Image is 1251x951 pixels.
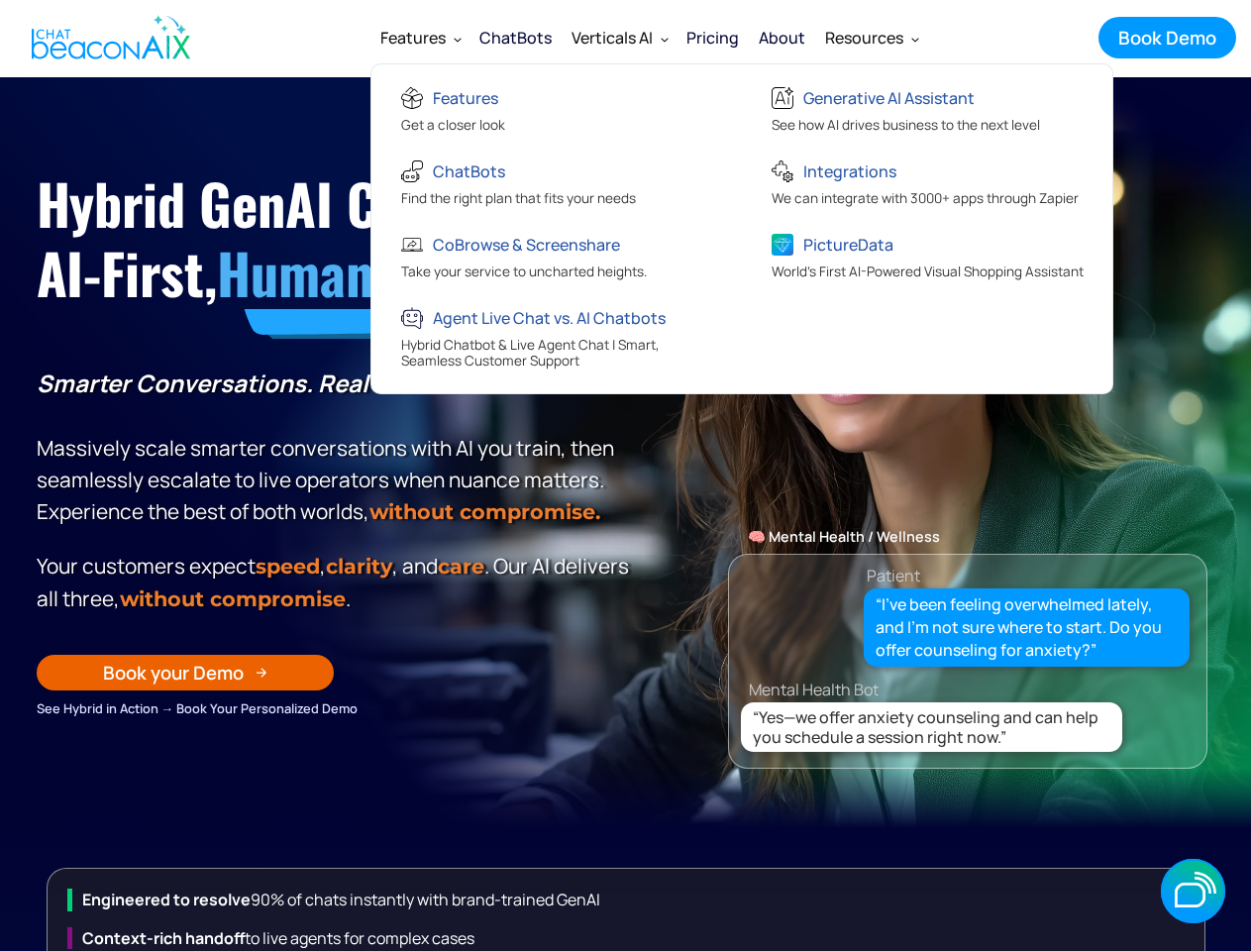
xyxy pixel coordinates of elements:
[562,14,677,61] div: Verticals AI
[381,73,732,147] a: FeaturesGet a closer look
[433,157,505,184] div: ChatBots
[433,230,620,258] div: CoBrowse & Screenshare
[120,586,346,611] span: without compromise
[753,707,1118,747] div: “Yes—we offer anxiety counseling and can help you schedule a session right now.”
[103,660,244,686] div: Book your Demo
[752,220,1102,293] a: PictureDataWorld's First AI-Powered Visual Shopping Assistant
[752,73,1102,147] a: Generative AI AssistantSee how AI drives business to the next level
[401,189,636,210] div: Find the right plan that fits your needs
[772,189,1079,210] div: We can integrate with 3000+ apps through Zapier
[438,554,484,579] span: care
[380,24,446,52] div: Features
[825,24,903,52] div: Resources
[749,676,1226,703] div: Mental Health Bot
[454,35,462,43] img: Dropdown
[326,554,392,579] span: clarity
[37,368,636,528] p: Massively scale smarter conversations with AI you train, then seamlessly escalate to live operato...
[803,230,893,258] div: PictureData
[15,3,201,72] a: home
[37,697,636,719] div: See Hybrid in Action → Book Your Personalized Demo
[370,14,469,61] div: Features
[433,83,498,111] div: Features
[479,24,552,52] div: ChatBots
[686,24,739,52] div: Pricing
[759,24,805,52] div: About
[381,220,732,293] a: CoBrowse & ScreenshareTake your service to uncharted heights.
[381,293,732,382] a: Agent Live Chat vs. AI ChatbotsHybrid Chatbot & Live Agent Chat | Smart, Seamless Customer Support
[67,889,1195,910] div: 90% of chats instantly with brand-trained GenAI
[37,168,636,308] h1: Hybrid GenAI Chat, AI-First,
[469,12,562,63] a: ChatBots
[401,116,505,137] div: Get a closer look
[803,157,896,184] div: Integrations
[401,336,717,372] div: Hybrid Chatbot & Live Agent Chat | Smart, Seamless Customer Support
[37,550,636,615] p: Your customers expect , , and . Our Al delivers all three, .
[1098,17,1236,58] a: Book Demo
[82,889,251,910] strong: Engineered to resolve
[911,35,919,43] img: Dropdown
[256,667,267,679] img: Arrow
[256,554,320,579] strong: speed
[803,83,975,111] div: Generative AI Assistant
[876,593,1179,663] div: “I’ve been feeling overwhelmed lately, and I’m not sure where to start. Do you offer counseling f...
[867,562,920,589] div: Patient
[677,12,749,63] a: Pricing
[815,14,927,61] div: Resources
[369,499,600,524] strong: without compromise.
[37,655,334,690] a: Book your Demo
[772,116,1040,137] div: See how AI drives business to the next level
[729,523,1206,551] div: 🧠 Mental Health / Wellness
[772,262,1084,279] span: World's First AI-Powered Visual Shopping Assistant
[572,24,653,52] div: Verticals AI
[37,367,468,399] strong: Smarter Conversations. Real Results.
[752,147,1102,220] a: IntegrationsWe can integrate with 3000+ apps through Zapier
[433,303,666,331] div: Agent Live Chat vs. AI Chatbots
[749,12,815,63] a: About
[67,927,1195,949] div: to live agents for complex cases
[661,35,669,43] img: Dropdown
[401,263,647,283] div: Take your service to uncharted heights.
[82,927,245,949] strong: Context-rich handoff
[1118,25,1216,51] div: Book Demo
[370,62,1113,393] nav: Features
[217,231,527,313] span: Human-Ready
[381,147,732,220] a: ChatBotsFind the right plan that fits your needs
